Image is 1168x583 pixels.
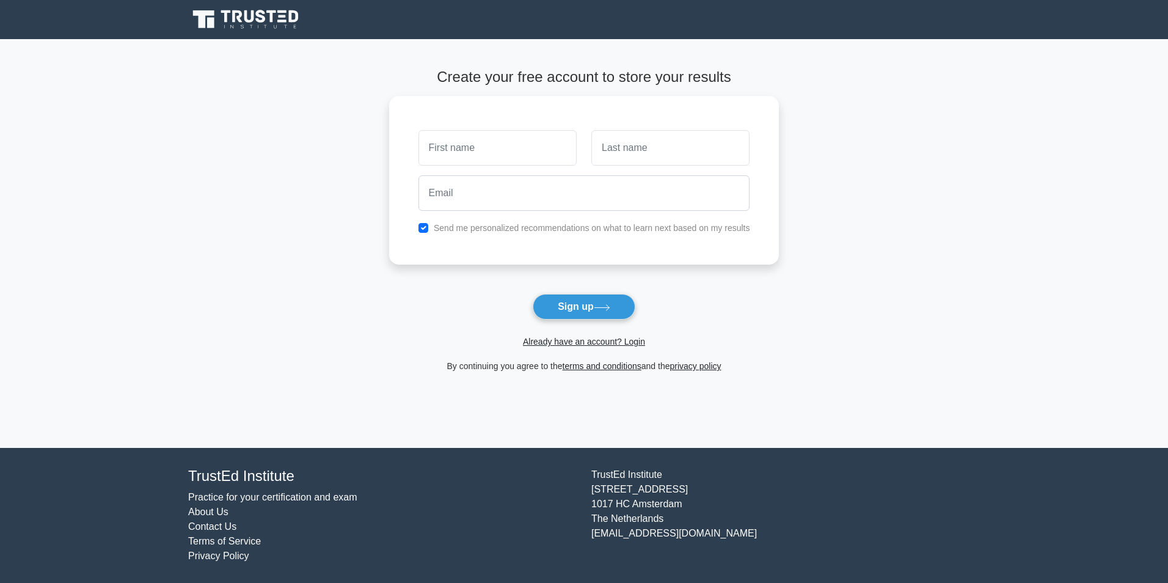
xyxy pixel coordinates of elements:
a: Practice for your certification and exam [188,492,357,502]
label: Send me personalized recommendations on what to learn next based on my results [434,223,750,233]
a: Terms of Service [188,536,261,546]
button: Sign up [533,294,635,320]
a: Privacy Policy [188,551,249,561]
input: Email [418,175,750,211]
a: terms and conditions [563,361,641,371]
a: Already have an account? Login [523,337,645,346]
a: privacy policy [670,361,721,371]
input: Last name [591,130,750,166]
input: First name [418,130,577,166]
div: By continuing you agree to the and the [382,359,787,373]
a: Contact Us [188,521,236,532]
h4: Create your free account to store your results [389,68,779,86]
h4: TrustEd Institute [188,468,577,485]
a: About Us [188,507,228,517]
div: TrustEd Institute [STREET_ADDRESS] 1017 HC Amsterdam The Netherlands [EMAIL_ADDRESS][DOMAIN_NAME] [584,468,987,563]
